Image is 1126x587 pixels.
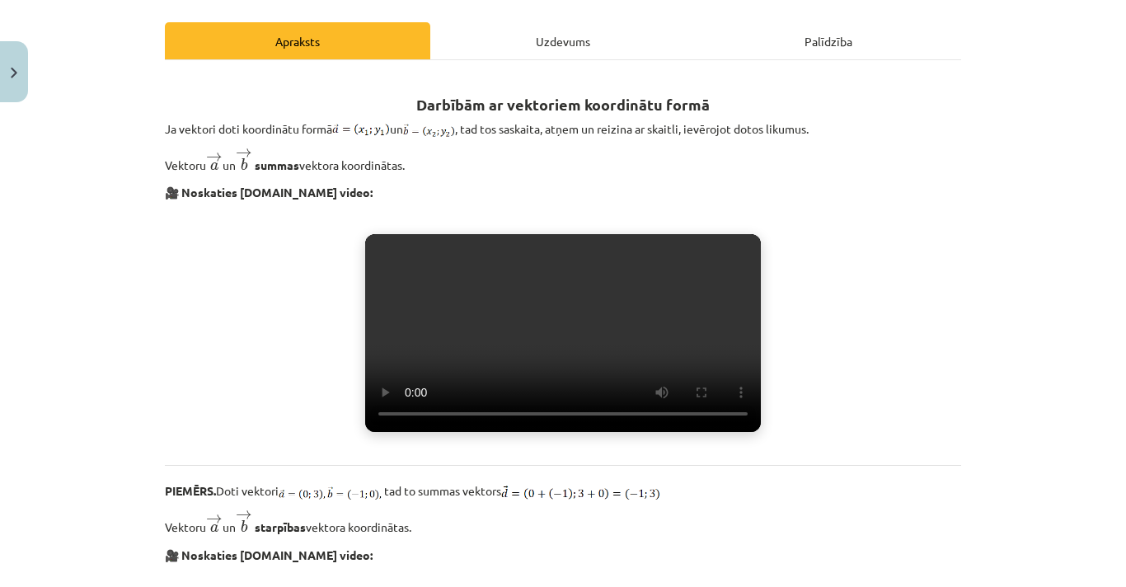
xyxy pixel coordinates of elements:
b: starpības [255,519,306,534]
span: → [206,153,223,162]
span: b [241,520,247,533]
p: 🎥 [165,184,961,201]
strong: Noskaties [DOMAIN_NAME] video: [181,185,373,200]
b: Darbībām ar vektoriem koordinātu formā [416,95,710,114]
p: Ja vektori doti koordinātu formā un , tad tos saskaita, atņem un reizina ar skaitli, ievērojot do... [165,120,961,138]
div: Uzdevums [430,22,696,59]
span: → [236,510,252,519]
video: Jūsu pārlūkprogramma neatbalsta video atskaņošanu. [365,234,761,432]
p: 🎥 [165,547,961,564]
img: icon-close-lesson-0947bae3869378f0d4975bcd49f059093ad1ed9edebbc8119c70593378902aed.svg [11,68,17,78]
span: a [210,524,218,533]
span: b [241,158,247,171]
p: Doti vektori tad to summas vektors [165,482,961,500]
p: Vektoru un vektora koordinātas. [165,148,961,174]
div: Palīdzība [696,22,961,59]
strong: Noskaties [DOMAIN_NAME] video: [181,547,373,562]
span: → [206,514,223,524]
p: Vektoru un vektora koordinātas. [165,510,961,536]
div: Apraksts [165,22,430,59]
b: summas [255,157,299,172]
span: a [210,162,218,171]
b: PIEMĒRS. [165,483,216,498]
span: → [236,148,252,157]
